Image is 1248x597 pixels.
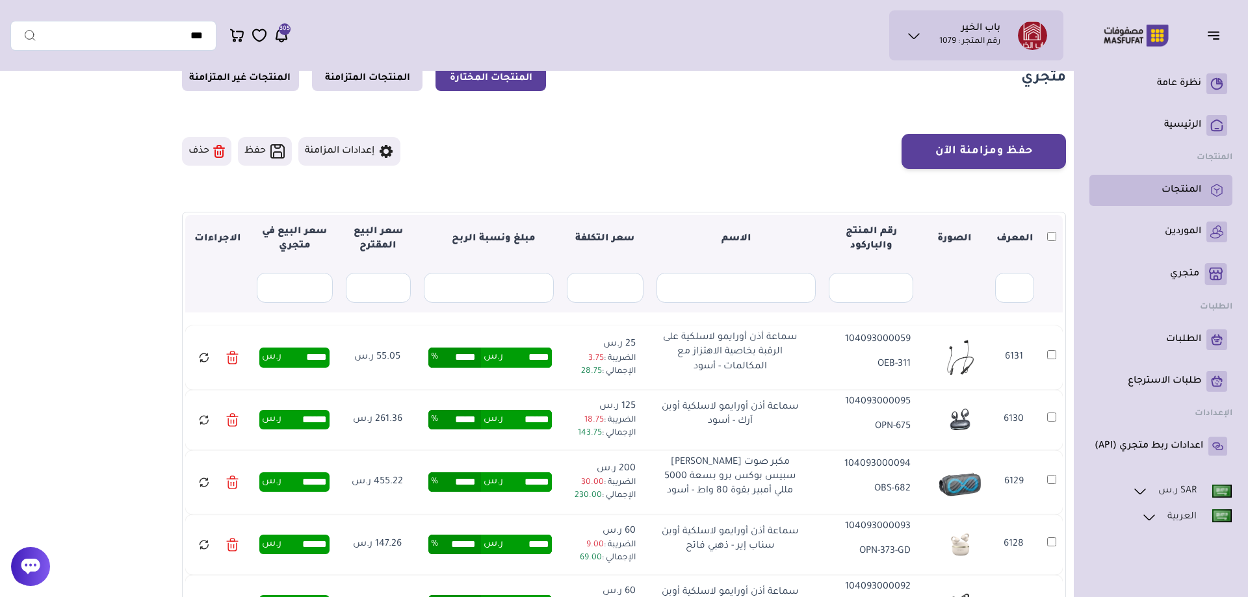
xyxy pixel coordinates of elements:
img: باب الخير [1018,21,1047,50]
button: حفظ [238,137,292,166]
span: % [431,410,438,429]
td: 261.36 ر.س [338,390,417,450]
p: الضريبة : [569,352,636,365]
div: ر.س [259,348,330,367]
strong: مبلغ ونسبة الربح [441,234,536,244]
p: 104093000095 [824,395,911,409]
a: المنتجات [1095,180,1227,201]
span: ر.س [484,535,503,554]
p: 104093000092 [824,580,911,594]
td: 6131 [987,325,1040,390]
a: العربية [1141,509,1232,526]
a: الموردين [1095,222,1227,242]
button: إعدادات المزامنة [298,137,400,166]
td: 6130 [987,390,1040,450]
strong: الإعدادات [1195,409,1232,418]
p: الإجمالي : [569,365,636,378]
a: طلبات الاسترجاع [1095,371,1227,392]
strong: سعر البيع المقترح [354,227,403,251]
button: حذف [182,137,231,166]
p: 200 ر.س [569,462,636,476]
span: ر.س [484,410,503,429]
h1: متجري [1021,70,1066,88]
div: ر.س [259,472,330,492]
p: OEB-311 [824,357,911,372]
p: 60 ر.س [569,524,636,539]
a: 305 [274,27,289,44]
p: الإجمالي : [569,427,636,440]
p: طلبات الاسترجاع [1128,375,1201,388]
button: حفظ ومزامنة الآن [902,134,1066,169]
span: 28.75 [581,367,602,376]
p: الموردين [1165,225,1201,238]
span: % [431,535,438,554]
p: الضريبة : [569,476,636,489]
img: 20250910151428602614.png [939,337,981,378]
p: الطلبات [1166,333,1201,346]
p: 104093000093 [824,520,911,534]
img: 20250910151406478685.png [939,524,981,565]
strong: سعر التكلفة [575,234,634,244]
div: ر.س [259,535,330,554]
p: الضريبة : [569,414,636,427]
p: 125 ر.س [569,400,636,414]
p: 104093000059 [824,333,911,347]
a: المنتجات المختارة [435,66,546,91]
span: 69.00 [580,553,602,563]
strong: سعر البيع في متجري [262,227,327,251]
p: OPN-675 [824,420,911,434]
p: اعدادات ربط متجري (API) [1095,440,1203,453]
p: OPN-373-GD [824,544,911,559]
h1: باب الخير [961,23,1000,36]
td: 455.22 ر.س [338,450,417,514]
a: المنتجات غير المتزامنة [182,66,299,91]
img: 2025-09-10-68c1aa3f1323b.png [939,461,981,503]
td: 55.05 ر.س [338,325,417,390]
p: المنتجات [1162,184,1201,197]
span: 3.75 [588,354,604,363]
p: الإجمالي : [569,489,636,502]
a: المنتجات المتزامنة [312,66,422,91]
p: الإجمالي : [569,552,636,565]
span: 18.75 [584,416,604,425]
p: الرئيسية [1164,119,1201,132]
strong: الصورة [937,234,972,244]
a: SAR ر.س [1132,483,1232,500]
p: متجري [1170,268,1199,281]
p: سماعة أذن أورايمو لاسلكية على الرقبة بخاصية الاهتزاز مع المكالمات - أسود [658,331,801,374]
span: % [431,348,438,367]
span: 230.00 [575,491,602,500]
p: مكبر صوت [PERSON_NAME] سبيس بوكس برو بسعة 5000 مللي أمبير بقوة 80 واط - أسود [658,455,801,499]
p: سماعة أذن أورايمو لاسلكية أوبن آرك - أسود [658,400,801,429]
span: ر.س [484,472,503,492]
span: ر.س [484,348,503,367]
a: الرئيسية [1095,115,1227,136]
td: 147.26 ر.س [338,514,417,575]
td: 6129 [987,450,1040,514]
p: 25 ر.س [569,337,636,351]
td: 6128 [987,514,1040,575]
p: سماعة أذن أورايمو لاسلكية أوبن سناب إير - ذهبي فاتح [658,525,801,554]
p: نظرة عامة [1157,77,1201,90]
strong: الطلبات [1200,303,1232,312]
div: ر.س [259,410,330,429]
strong: رقم المنتج والباركود [846,227,897,251]
a: نظرة عامة [1095,73,1227,94]
img: Eng [1212,485,1232,498]
span: 9.00 [586,540,604,550]
p: الضريبة : [569,539,636,552]
span: % [431,472,438,492]
strong: الاجراءات [194,234,241,244]
span: 143.75 [578,429,602,438]
p: رقم المتجر : 1079 [939,36,1000,49]
a: اعدادات ربط متجري (API) [1095,436,1227,457]
a: الطلبات [1095,329,1227,350]
span: 305 [279,23,290,35]
strong: الاسم [721,234,751,244]
span: 30.00 [581,478,604,487]
strong: المنتجات [1197,153,1232,162]
img: Logo [1095,23,1178,48]
p: 104093000094 [824,457,911,472]
strong: المعرف [996,234,1033,244]
img: 20250910151422978062.png [939,399,981,440]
